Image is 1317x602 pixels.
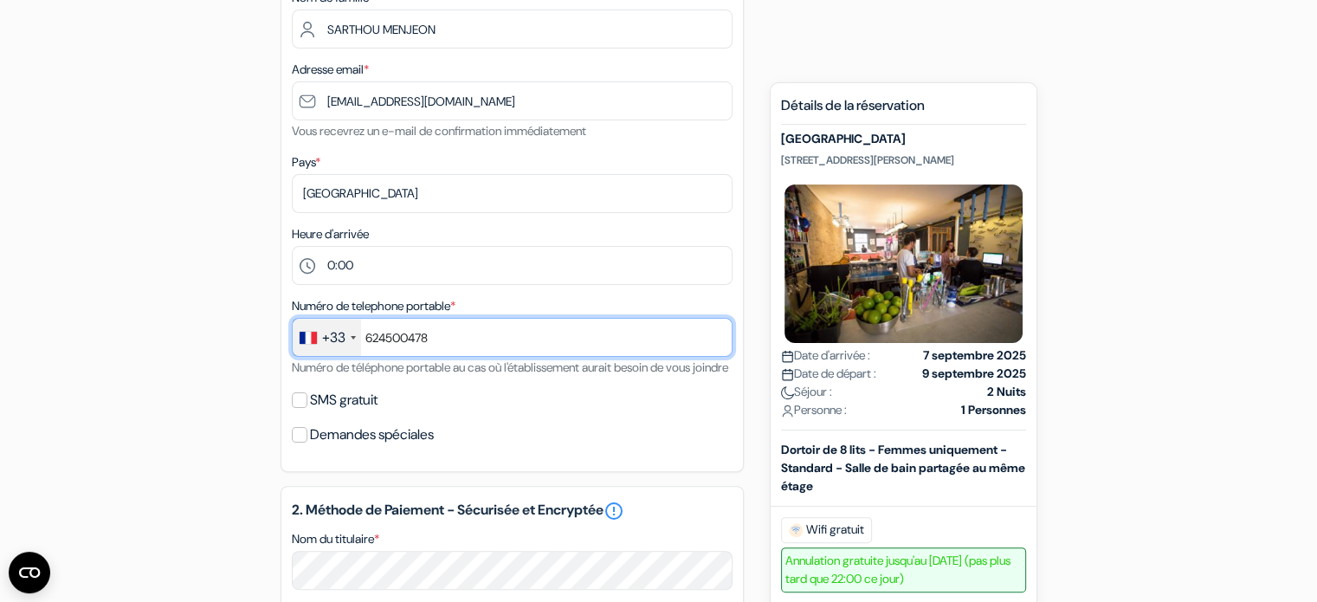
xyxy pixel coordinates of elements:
[292,10,733,49] input: Entrer le nom de famille
[292,81,733,120] input: Entrer adresse e-mail
[310,388,378,412] label: SMS gratuit
[781,365,876,383] span: Date de départ :
[604,501,624,521] a: error_outline
[292,530,379,548] label: Nom du titulaire
[322,327,345,348] div: +33
[293,319,361,356] div: France: +33
[292,318,733,357] input: 6 12 34 56 78
[292,501,733,521] h5: 2. Méthode de Paiement - Sécurisée et Encryptée
[961,401,1026,419] strong: 1 Personnes
[292,359,728,375] small: Numéro de téléphone portable au cas où l'établissement aurait besoin de vous joindre
[781,442,1025,494] b: Dortoir de 8 lits - Femmes uniquement - Standard - Salle de bain partagée au même étage
[781,97,1026,125] h5: Détails de la réservation
[781,386,794,399] img: moon.svg
[292,153,320,172] label: Pays
[789,523,803,537] img: free_wifi.svg
[781,350,794,363] img: calendar.svg
[781,401,847,419] span: Personne :
[292,297,455,315] label: Numéro de telephone portable
[781,383,832,401] span: Séjour :
[9,552,50,593] button: Ouvrir le widget CMP
[923,346,1026,365] strong: 7 septembre 2025
[781,405,794,418] img: user_icon.svg
[781,368,794,381] img: calendar.svg
[781,517,872,543] span: Wifi gratuit
[781,153,1026,167] p: [STREET_ADDRESS][PERSON_NAME]
[292,225,369,243] label: Heure d'arrivée
[292,61,369,79] label: Adresse email
[292,123,586,139] small: Vous recevrez un e-mail de confirmation immédiatement
[310,423,434,447] label: Demandes spéciales
[781,132,1026,146] h5: [GEOGRAPHIC_DATA]
[781,346,870,365] span: Date d'arrivée :
[781,547,1026,592] span: Annulation gratuite jusqu'au [DATE] (pas plus tard que 22:00 ce jour)
[987,383,1026,401] strong: 2 Nuits
[922,365,1026,383] strong: 9 septembre 2025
